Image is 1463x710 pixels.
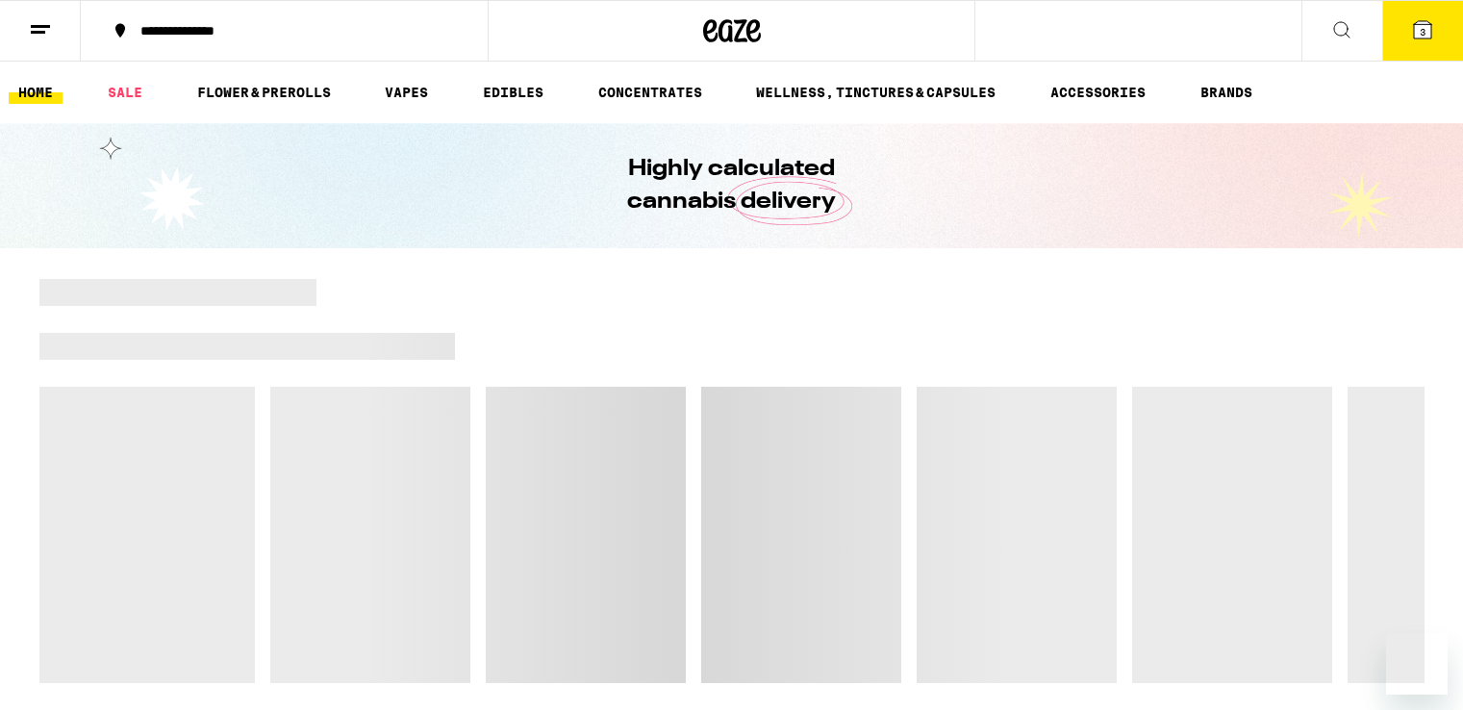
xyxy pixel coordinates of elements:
button: 3 [1382,1,1463,61]
a: WELLNESS, TINCTURES & CAPSULES [746,81,1005,104]
span: 3 [1420,26,1425,38]
a: BRANDS [1191,81,1262,104]
iframe: Button to launch messaging window [1386,633,1448,695]
h1: Highly calculated cannabis delivery [573,153,891,218]
a: FLOWER & PREROLLS [188,81,341,104]
a: EDIBLES [473,81,553,104]
a: ACCESSORIES [1041,81,1155,104]
a: VAPES [375,81,438,104]
a: HOME [9,81,63,104]
a: CONCENTRATES [589,81,712,104]
a: SALE [98,81,152,104]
